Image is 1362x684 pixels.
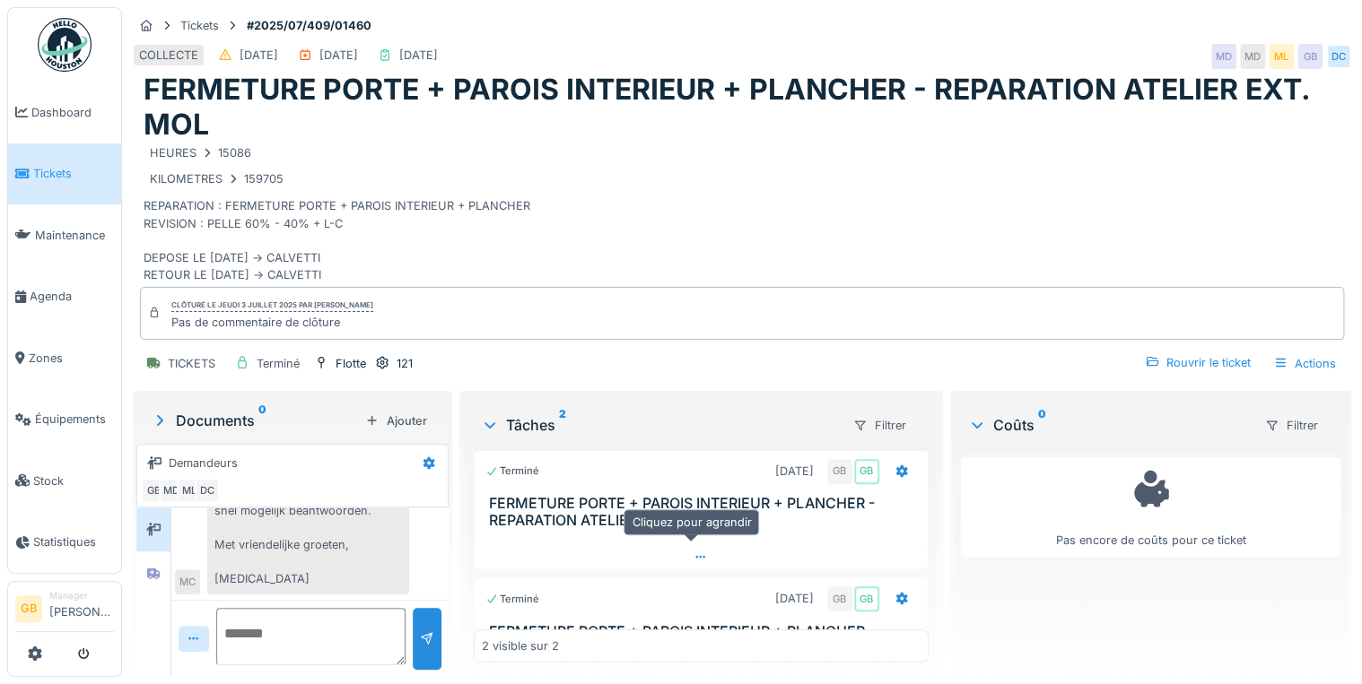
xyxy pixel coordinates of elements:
[1257,412,1326,438] div: Filtrer
[485,463,539,479] div: Terminé
[1297,44,1323,69] div: GB
[33,533,114,550] span: Statistiques
[175,569,200,594] div: MC
[150,144,251,161] div: HEURES 15086
[559,414,566,436] sup: 2
[1265,351,1344,377] div: Actions
[171,299,373,312] div: Clôturé le jeudi 3 juillet 2025 par [PERSON_NAME]
[481,414,837,436] div: Tâches
[8,327,121,389] a: Zones
[257,355,300,372] div: Terminé
[489,623,920,657] h3: FERMETURE PORTE + PAROIS INTERIEUR + PLANCHER - REPARATION ATELIER EXT. MOL
[30,288,114,305] span: Agenda
[38,18,92,72] img: Badge_color-CXgf-gQk.svg
[35,411,114,428] span: Équipements
[8,266,121,328] a: Agenda
[240,17,379,34] strong: #2025/07/409/01460
[8,389,121,451] a: Équipements
[489,495,920,529] h3: FERMETURE PORTE + PAROIS INTERIEUR + PLANCHER - REPARATION ATELIER EXT. MOL
[29,350,114,367] span: Zones
[31,104,114,121] span: Dashboard
[827,586,852,611] div: GB
[144,73,1340,142] h1: FERMETURE PORTE + PAROIS INTERIEUR + PLANCHER - REPARATION ATELIER EXT. MOL
[827,459,852,484] div: GB
[144,142,1340,283] div: REPARATION : FERMETURE PORTE + PAROIS INTERIEUR + PLANCHER REVISION : PELLE 60% - 40% + L-C DEPOS...
[485,592,539,607] div: Terminé
[151,410,358,431] div: Documents
[171,314,373,331] div: Pas de commentaire de clôture
[968,414,1250,436] div: Coûts
[139,47,198,64] div: COLLECTE
[35,227,114,244] span: Maintenance
[177,478,202,503] div: ML
[854,459,879,484] div: GB
[775,463,814,480] div: [DATE]
[8,143,121,205] a: Tickets
[399,47,438,64] div: [DATE]
[1138,351,1258,375] div: Rouvrir le ticket
[973,465,1329,549] div: Pas encore de coûts pour ce ticket
[195,478,220,503] div: DC
[141,478,166,503] div: GB
[1269,44,1294,69] div: ML
[397,355,413,372] div: 121
[33,165,114,182] span: Tickets
[336,355,366,372] div: Flotte
[240,47,278,64] div: [DATE]
[8,512,121,574] a: Statistiques
[482,637,559,654] div: 2 visible sur 2
[8,82,121,143] a: Dashboard
[845,412,914,438] div: Filtrer
[1240,44,1265,69] div: MD
[33,472,114,489] span: Stock
[8,204,121,266] a: Maintenance
[1211,44,1236,69] div: MD
[15,595,42,622] li: GB
[49,589,114,602] div: Manager
[180,17,219,34] div: Tickets
[169,455,238,472] div: Demandeurs
[159,478,184,503] div: MD
[15,589,114,632] a: GB Manager[PERSON_NAME]
[854,586,879,611] div: GB
[8,450,121,512] a: Stock
[1326,44,1351,69] div: DC
[358,409,434,433] div: Ajouter
[319,47,358,64] div: [DATE]
[258,410,266,431] sup: 0
[1038,414,1046,436] sup: 0
[168,355,215,372] div: TICKETS
[775,590,814,607] div: [DATE]
[49,589,114,628] li: [PERSON_NAME]
[150,170,284,187] div: KILOMETRES 159705
[624,509,759,535] div: Cliquez pour agrandir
